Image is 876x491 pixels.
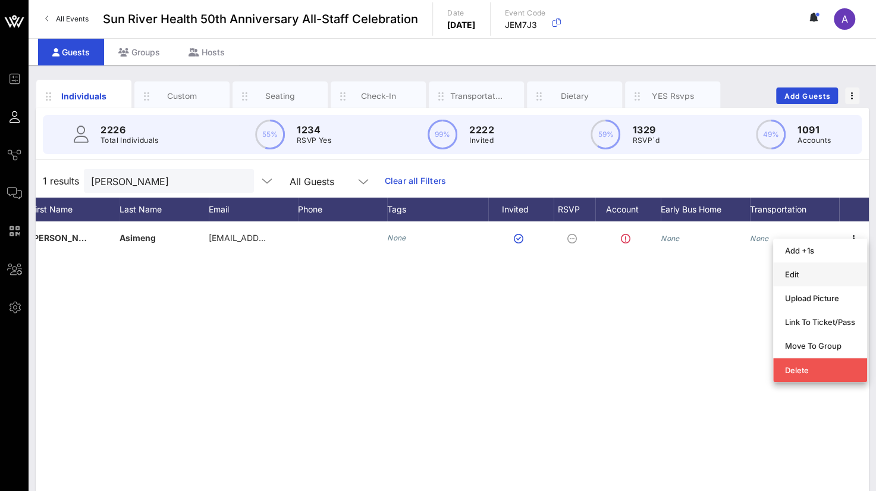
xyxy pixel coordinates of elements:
[646,90,699,102] div: YES Rsvps
[488,198,554,221] div: Invited
[254,90,307,102] div: Seating
[290,176,334,187] div: All Guests
[58,90,111,102] div: Individuals
[505,7,546,19] p: Event Code
[387,233,406,242] i: None
[156,90,209,102] div: Custom
[104,39,174,65] div: Groups
[209,198,298,221] div: Email
[101,135,159,146] p: Total Individuals
[38,39,104,65] div: Guests
[447,19,476,31] p: [DATE]
[298,198,387,221] div: Phone
[661,234,680,243] i: None
[469,135,494,146] p: Invited
[30,198,120,221] div: First Name
[174,39,239,65] div: Hosts
[297,123,331,137] p: 1234
[661,198,750,221] div: Early Bus Home
[38,10,96,29] a: All Events
[120,198,209,221] div: Last Name
[30,233,101,243] span: [PERSON_NAME]
[120,233,156,243] span: Asimeng
[297,135,331,146] p: RSVP Yes
[842,13,848,25] span: A
[632,123,659,137] p: 1329
[505,19,546,31] p: JEM7J3
[56,14,89,23] span: All Events
[785,317,855,327] div: Link To Ticket/Pass
[450,90,503,102] div: Transportation
[595,198,661,221] div: Account
[469,123,494,137] p: 2222
[776,87,838,104] button: Add Guests
[785,246,855,255] div: Add +1s
[447,7,476,19] p: Date
[103,10,418,28] span: Sun River Health 50th Anniversary All-Staff Celebration
[785,365,855,375] div: Delete
[785,270,855,279] div: Edit
[785,341,855,351] div: Move To Group
[750,234,769,243] i: None
[785,293,855,303] div: Upload Picture
[387,198,488,221] div: Tags
[797,135,831,146] p: Accounts
[784,92,831,101] span: Add Guests
[554,198,595,221] div: RSVP
[548,90,601,102] div: Dietary
[385,174,446,187] a: Clear all Filters
[750,198,839,221] div: Transportation
[209,233,352,243] span: [EMAIL_ADDRESS][DOMAIN_NAME]
[282,169,378,193] div: All Guests
[797,123,831,137] p: 1091
[352,90,405,102] div: Check-In
[834,8,855,30] div: A
[43,174,79,188] span: 1 results
[632,135,659,146] p: RSVP`d
[101,123,159,137] p: 2226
